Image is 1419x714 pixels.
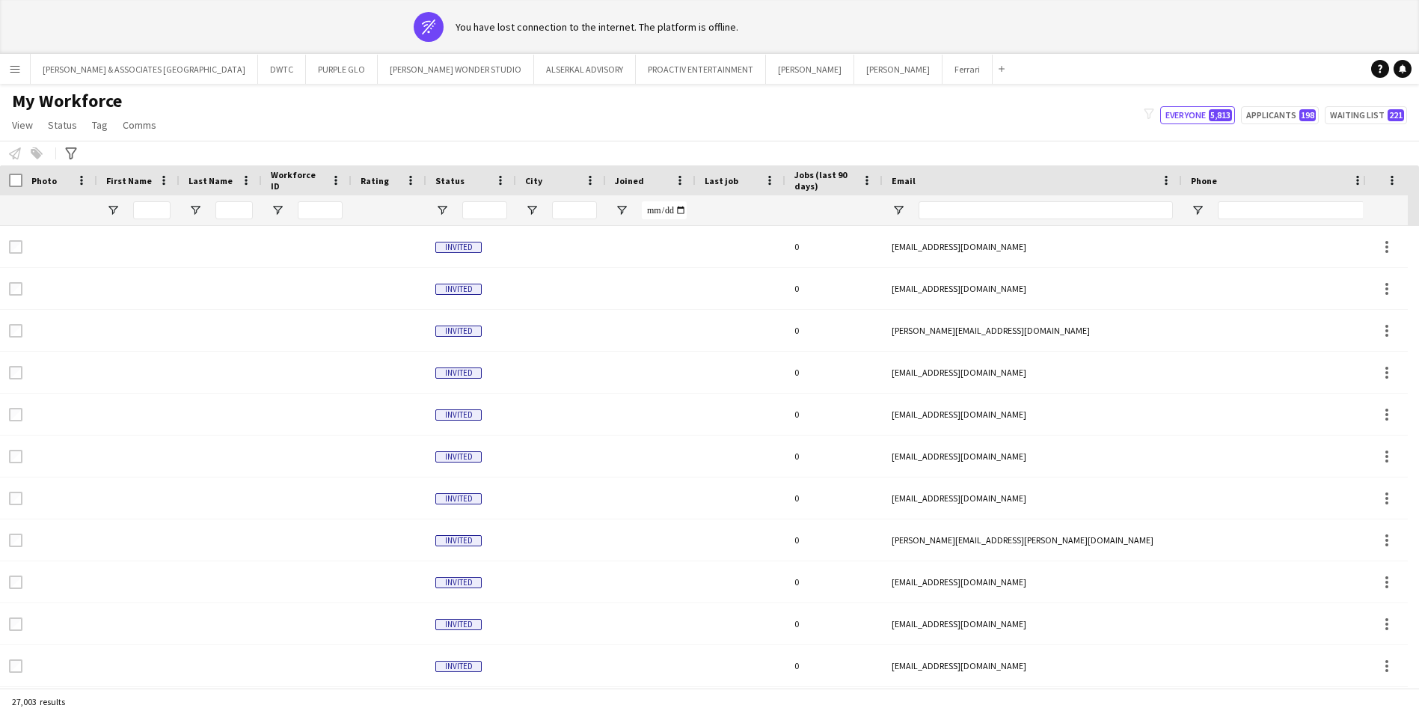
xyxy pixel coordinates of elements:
[883,519,1182,561] div: [PERSON_NAME][EMAIL_ADDRESS][PERSON_NAME][DOMAIN_NAME]
[435,242,482,253] span: Invited
[615,204,628,217] button: Open Filter Menu
[9,324,22,338] input: Row Selection is disabled for this row (unchecked)
[92,118,108,132] span: Tag
[117,115,162,135] a: Comms
[462,201,507,219] input: Status Filter Input
[9,366,22,379] input: Row Selection is disabled for this row (unchecked)
[31,175,57,186] span: Photo
[215,201,253,219] input: Last Name Filter Input
[86,115,114,135] a: Tag
[883,226,1182,267] div: [EMAIL_ADDRESS][DOMAIN_NAME]
[12,90,122,112] span: My Workforce
[435,326,482,337] span: Invited
[435,661,482,672] span: Invited
[883,561,1182,602] div: [EMAIL_ADDRESS][DOMAIN_NAME]
[883,352,1182,393] div: [EMAIL_ADDRESS][DOMAIN_NAME]
[106,175,152,186] span: First Name
[1299,109,1316,121] span: 198
[6,115,39,135] a: View
[435,535,482,546] span: Invited
[785,561,883,602] div: 0
[435,493,482,504] span: Invited
[12,118,33,132] span: View
[9,450,22,463] input: Row Selection is disabled for this row (unchecked)
[133,201,171,219] input: First Name Filter Input
[883,436,1182,477] div: [EMAIL_ADDRESS][DOMAIN_NAME]
[705,175,738,186] span: Last job
[534,55,636,84] button: ALSERKAL ADVISORY
[189,204,202,217] button: Open Filter Menu
[766,55,854,84] button: [PERSON_NAME]
[785,436,883,477] div: 0
[785,519,883,561] div: 0
[1160,106,1235,124] button: Everyone5,813
[435,619,482,630] span: Invited
[435,175,465,186] span: Status
[883,310,1182,351] div: [PERSON_NAME][EMAIL_ADDRESS][DOMAIN_NAME]
[435,577,482,588] span: Invited
[785,226,883,267] div: 0
[1209,109,1232,121] span: 5,813
[785,645,883,686] div: 0
[258,55,306,84] button: DWTC
[1191,204,1204,217] button: Open Filter Menu
[785,603,883,644] div: 0
[883,645,1182,686] div: [EMAIL_ADDRESS][DOMAIN_NAME]
[189,175,233,186] span: Last Name
[794,169,856,192] span: Jobs (last 90 days)
[9,282,22,296] input: Row Selection is disabled for this row (unchecked)
[361,175,389,186] span: Rating
[271,204,284,217] button: Open Filter Menu
[106,204,120,217] button: Open Filter Menu
[9,534,22,547] input: Row Selection is disabled for this row (unchecked)
[42,115,83,135] a: Status
[435,284,482,295] span: Invited
[854,55,943,84] button: [PERSON_NAME]
[883,394,1182,435] div: [EMAIL_ADDRESS][DOMAIN_NAME]
[1191,175,1217,186] span: Phone
[9,617,22,631] input: Row Selection is disabled for this row (unchecked)
[1325,106,1407,124] button: Waiting list221
[615,175,644,186] span: Joined
[1218,201,1364,219] input: Phone Filter Input
[435,451,482,463] span: Invited
[298,201,343,219] input: Workforce ID Filter Input
[883,603,1182,644] div: [EMAIL_ADDRESS][DOMAIN_NAME]
[892,175,916,186] span: Email
[943,55,993,84] button: Ferrari
[919,201,1173,219] input: Email Filter Input
[883,268,1182,309] div: [EMAIL_ADDRESS][DOMAIN_NAME]
[435,409,482,421] span: Invited
[306,55,378,84] button: PURPLE GLO
[435,204,449,217] button: Open Filter Menu
[883,477,1182,519] div: [EMAIL_ADDRESS][DOMAIN_NAME]
[892,204,905,217] button: Open Filter Menu
[1241,106,1319,124] button: Applicants198
[785,268,883,309] div: 0
[785,477,883,519] div: 0
[435,367,482,379] span: Invited
[525,175,542,186] span: City
[1388,109,1404,121] span: 221
[642,201,687,219] input: Joined Filter Input
[785,310,883,351] div: 0
[9,576,22,589] input: Row Selection is disabled for this row (unchecked)
[9,408,22,421] input: Row Selection is disabled for this row (unchecked)
[785,394,883,435] div: 0
[378,55,534,84] button: [PERSON_NAME] WONDER STUDIO
[636,55,766,84] button: PROACTIV ENTERTAINMENT
[456,20,738,34] div: You have lost connection to the internet. The platform is offline.
[31,55,258,84] button: [PERSON_NAME] & ASSOCIATES [GEOGRAPHIC_DATA]
[785,352,883,393] div: 0
[271,169,325,192] span: Workforce ID
[552,201,597,219] input: City Filter Input
[9,659,22,673] input: Row Selection is disabled for this row (unchecked)
[9,492,22,505] input: Row Selection is disabled for this row (unchecked)
[123,118,156,132] span: Comms
[48,118,77,132] span: Status
[525,204,539,217] button: Open Filter Menu
[9,240,22,254] input: Row Selection is disabled for this row (unchecked)
[62,144,80,162] app-action-btn: Advanced filters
